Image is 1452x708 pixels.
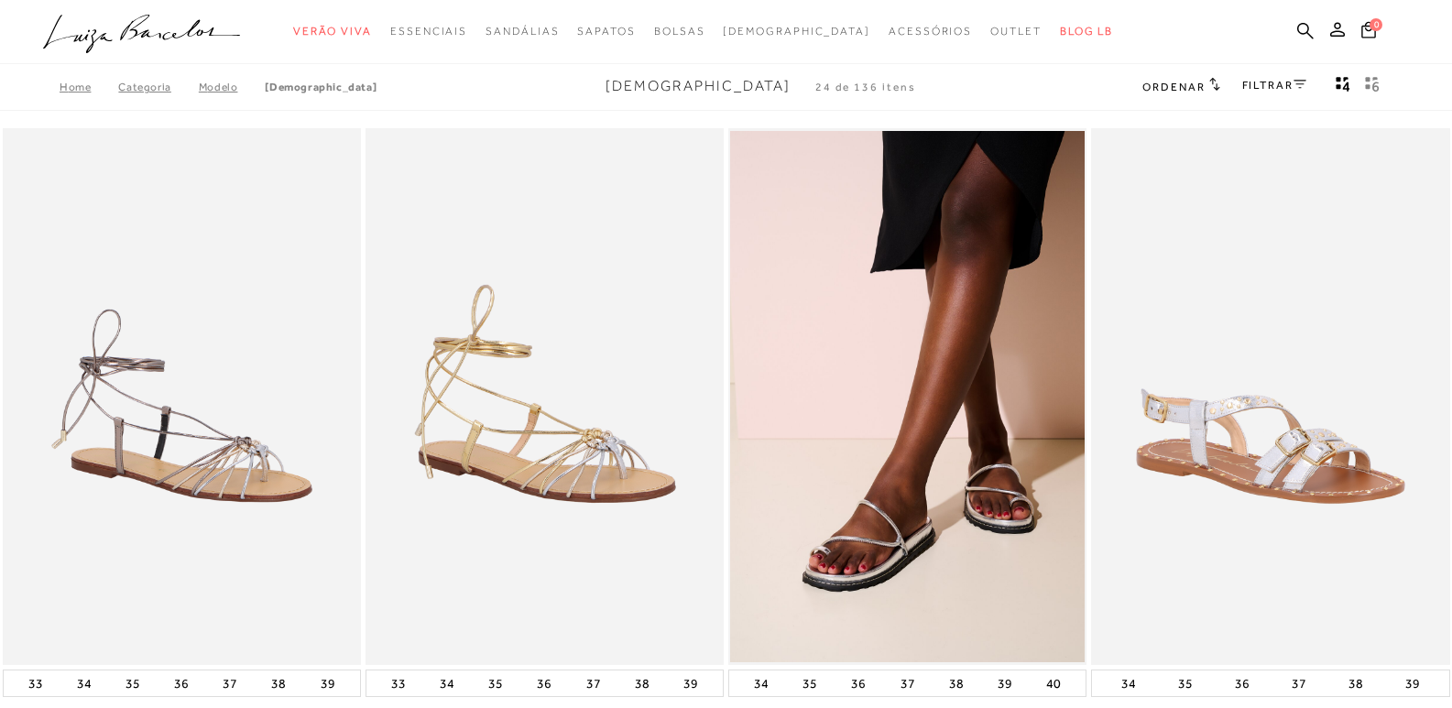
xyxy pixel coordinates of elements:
button: 39 [1400,670,1425,696]
a: SANDÁLIA GLADIADORA METALIZADA DOURADA, OURO E PRATA SANDÁLIA GLADIADORA METALIZADA DOURADA, OURO... [367,131,722,663]
button: 38 [629,670,655,696]
a: noSubCategoriesText [390,15,467,49]
button: 36 [531,670,557,696]
button: 0 [1356,20,1381,45]
a: noSubCategoriesText [723,15,870,49]
button: 34 [71,670,97,696]
button: 36 [1229,670,1255,696]
button: 37 [1286,670,1312,696]
a: PAPETE DE DEDO TRATORADA METALIZADA PRATA PAPETE DE DEDO TRATORADA METALIZADA PRATA [730,131,1085,663]
span: [DEMOGRAPHIC_DATA] [606,78,791,94]
span: BLOG LB [1060,25,1113,38]
span: Outlet [990,25,1042,38]
a: FILTRAR [1242,79,1306,92]
button: 33 [23,670,49,696]
a: noSubCategoriesText [293,15,372,49]
button: 35 [483,670,508,696]
span: Ordenar [1142,81,1205,93]
a: noSubCategoriesText [654,15,705,49]
span: Bolsas [654,25,705,38]
button: 36 [169,670,194,696]
span: Verão Viva [293,25,372,38]
button: 40 [1041,670,1066,696]
a: RASTEIRA METALIZADA PRATA COM DETALHES METÁLICOS RASTEIRA METALIZADA PRATA COM DETALHES METÁLICOS [1093,131,1447,663]
a: noSubCategoriesText [990,15,1042,49]
button: 36 [846,670,871,696]
img: PAPETE DE DEDO TRATORADA METALIZADA PRATA [730,131,1085,663]
button: Mostrar 4 produtos por linha [1330,75,1356,99]
button: 39 [992,670,1018,696]
span: Sandálias [486,25,559,38]
a: Modelo [199,81,266,93]
img: RASTEIRA METALIZADA PRATA COM DETALHES METÁLICOS [1093,131,1447,663]
span: 24 de 136 itens [815,81,916,93]
button: 35 [1173,670,1198,696]
button: 37 [895,670,921,696]
button: 37 [581,670,606,696]
button: 35 [797,670,823,696]
button: 33 [386,670,411,696]
a: noSubCategoriesText [486,15,559,49]
span: Sapatos [577,25,635,38]
button: 38 [266,670,291,696]
button: 37 [217,670,243,696]
img: SANDÁLIA GLADIADORA METALIZADA PRATA, DOURADO E CHUMBO [5,131,359,663]
span: 0 [1370,18,1382,31]
button: 34 [1116,670,1141,696]
span: Essenciais [390,25,467,38]
img: SANDÁLIA GLADIADORA METALIZADA DOURADA, OURO E PRATA [367,131,722,663]
a: [DEMOGRAPHIC_DATA] [265,81,377,93]
span: Acessórios [889,25,972,38]
button: 39 [678,670,704,696]
button: 38 [1343,670,1369,696]
button: 39 [315,670,341,696]
a: noSubCategoriesText [889,15,972,49]
a: Categoria [118,81,198,93]
button: 35 [120,670,146,696]
a: noSubCategoriesText [577,15,635,49]
a: SANDÁLIA GLADIADORA METALIZADA PRATA, DOURADO E CHUMBO SANDÁLIA GLADIADORA METALIZADA PRATA, DOUR... [5,131,359,663]
button: 34 [748,670,774,696]
button: gridText6Desc [1359,75,1385,99]
span: [DEMOGRAPHIC_DATA] [723,25,870,38]
a: BLOG LB [1060,15,1113,49]
a: Home [60,81,118,93]
button: 34 [434,670,460,696]
button: 38 [944,670,969,696]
